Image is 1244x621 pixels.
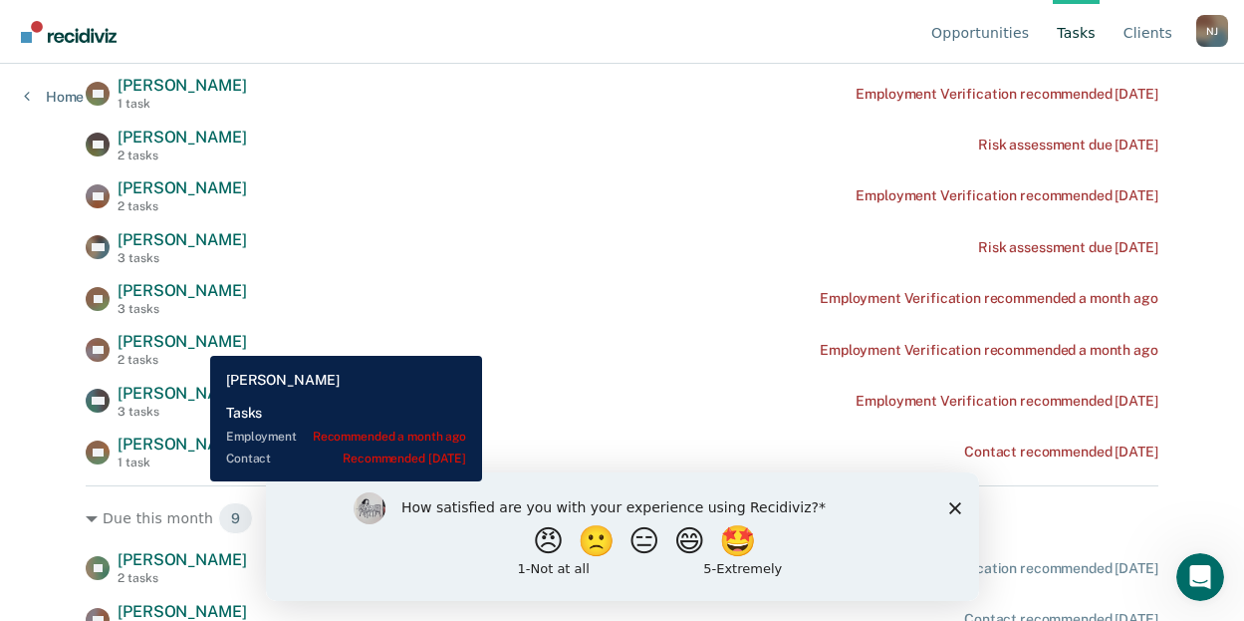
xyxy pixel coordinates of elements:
iframe: Intercom live chat [1176,553,1224,601]
div: Due this month 9 [86,502,1157,534]
div: 2 tasks [118,353,246,367]
span: [PERSON_NAME] [118,281,246,300]
iframe: Survey by Kim from Recidiviz [266,472,979,601]
span: [PERSON_NAME] [118,178,246,197]
div: N J [1196,15,1228,47]
span: [PERSON_NAME] [118,384,246,403]
span: [PERSON_NAME] [118,550,246,569]
img: Recidiviz [21,21,117,43]
div: Contact recommended [DATE] [964,444,1157,461]
span: 9 [218,502,253,534]
div: Risk assessment due [DATE] [978,239,1157,256]
div: 3 tasks [118,405,246,419]
div: 2 tasks [118,149,246,162]
div: Employment Verification recommended [DATE] [856,560,1157,577]
div: 2 tasks [118,571,246,585]
div: 3 tasks [118,251,246,265]
div: Employment Verification recommended [DATE] [856,393,1157,410]
a: Home [24,88,84,106]
div: Employment Verification recommended a month ago [820,290,1157,307]
div: 2 tasks [118,199,246,213]
div: Risk assessment due [DATE] [978,137,1157,154]
div: 3 tasks [118,302,246,316]
div: 1 task [118,456,246,469]
span: [PERSON_NAME] [118,230,246,249]
button: Profile dropdown button [1196,15,1228,47]
div: 1 task [118,97,246,111]
span: [PERSON_NAME] [118,128,246,147]
span: [PERSON_NAME] [118,332,246,351]
span: [PERSON_NAME] [118,602,246,621]
div: Employment Verification recommended a month ago [820,342,1157,359]
div: Employment Verification recommended [DATE] [856,86,1157,103]
span: [PERSON_NAME] [118,435,246,454]
div: Employment Verification recommended [DATE] [856,187,1157,204]
span: [PERSON_NAME] [118,76,246,95]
